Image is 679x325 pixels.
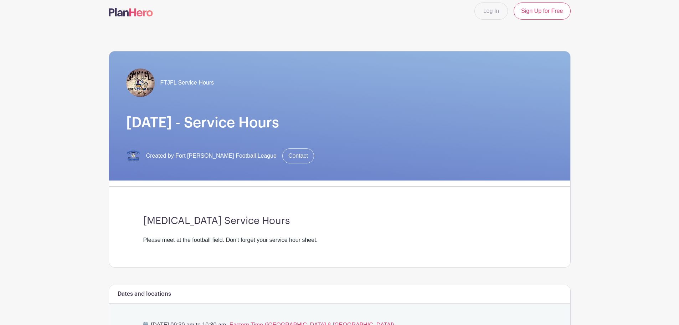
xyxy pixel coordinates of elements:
[474,2,508,20] a: Log In
[118,291,171,298] h6: Dates and locations
[514,2,570,20] a: Sign Up for Free
[126,149,140,163] img: 2.png
[126,68,155,97] img: FTJFL%203.jpg
[109,8,153,16] img: logo-507f7623f17ff9eddc593b1ce0a138ce2505c220e1c5a4e2b4648c50719b7d32.svg
[282,148,314,163] a: Contact
[143,215,536,227] h3: [MEDICAL_DATA] Service Hours
[143,236,536,244] div: Please meet at the football field. Don't forget your service hour sheet.
[126,114,553,131] h1: [DATE] - Service Hours
[146,152,277,160] span: Created by Fort [PERSON_NAME] Football League
[160,78,214,87] span: FTJFL Service Hours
